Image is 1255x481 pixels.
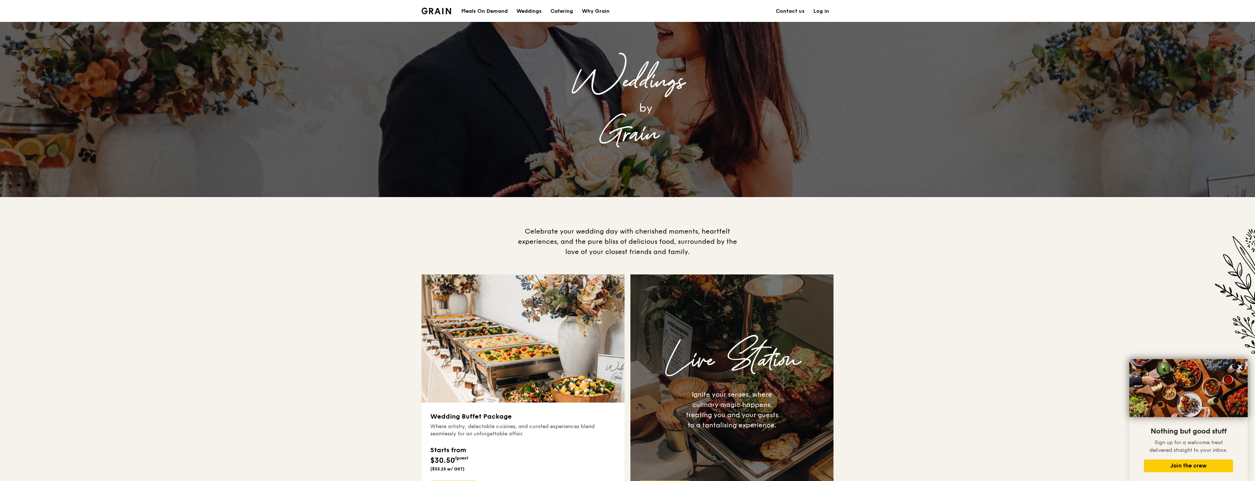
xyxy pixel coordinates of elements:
[636,337,828,384] h3: Live Station
[1129,359,1248,417] img: DSC07876-Edit02-Large.jpeg
[771,0,809,22] a: Contact us
[1234,361,1246,373] button: Close
[461,0,508,22] div: Meals On Demand
[550,0,573,22] div: Catering
[430,445,468,455] div: Starts from
[546,0,577,22] a: Catering
[481,65,774,98] div: Weddings
[809,0,834,22] a: Log in
[514,226,741,257] div: Celebrate your wedding day with cherished moments, heartfelt experiences, and the pure bliss of d...
[1199,219,1255,393] img: flower-right.de2a98c9.png
[1149,439,1228,453] span: Sign up for a welcome treat delivered straight to your inbox.
[518,98,774,118] div: by
[683,389,781,430] div: Ignite your senses, where culinary magic happens, treating you and your guests to a tantalising e...
[481,118,774,151] div: Grain
[512,0,546,22] a: Weddings
[1151,427,1227,436] span: Nothing but good stuff
[430,423,616,438] div: Where artistry, delectable cuisines, and curated experiences blend seamlessly for an unforgettabl...
[1144,459,1233,472] button: Join the crew
[421,8,451,14] img: Grain
[582,0,610,22] div: Why Grain
[430,466,468,472] div: ($33.25 w/ GST)
[516,0,542,22] div: Weddings
[454,455,468,461] span: /guest
[430,411,616,422] h3: Wedding Buffet Package
[421,274,625,403] img: grain-wedding-buffet-package-thumbnail.jpg
[577,0,614,22] a: Why Grain
[430,445,468,466] div: $30.50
